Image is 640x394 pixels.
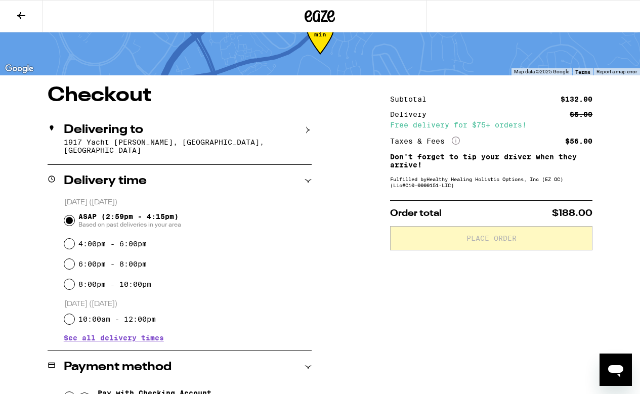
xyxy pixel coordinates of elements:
[390,111,434,118] div: Delivery
[64,138,312,154] p: 1917 Yacht [PERSON_NAME], [GEOGRAPHIC_DATA], [GEOGRAPHIC_DATA]
[78,240,147,248] label: 4:00pm - 6:00pm
[78,280,151,288] label: 8:00pm - 10:00pm
[570,111,592,118] div: $5.00
[78,260,147,268] label: 6:00pm - 8:00pm
[3,62,36,75] a: Open this area in Google Maps (opens a new window)
[514,69,569,74] span: Map data ©2025 Google
[390,96,434,103] div: Subtotal
[390,176,592,188] div: Fulfilled by Healthy Healing Holistic Options, Inc (EZ OC) (Lic# C10-0000151-LIC )
[390,153,592,169] p: Don't forget to tip your driver when they arrive!
[48,85,312,106] h1: Checkout
[575,69,590,75] a: Terms
[552,209,592,218] span: $188.00
[466,235,517,242] span: Place Order
[64,198,312,207] p: [DATE] ([DATE])
[64,334,164,341] button: See all delivery times
[390,121,592,128] div: Free delivery for $75+ orders!
[64,299,312,309] p: [DATE] ([DATE])
[596,69,637,74] a: Report a map error
[307,24,334,62] div: 68-144 min
[3,62,36,75] img: Google
[78,221,181,229] span: Based on past deliveries in your area
[390,226,592,250] button: Place Order
[78,212,181,229] span: ASAP (2:59pm - 4:15pm)
[600,354,632,386] iframe: Button to launch messaging window, conversation in progress
[390,137,460,146] div: Taxes & Fees
[561,96,592,103] div: $132.00
[78,315,156,323] label: 10:00am - 12:00pm
[64,124,143,136] h2: Delivering to
[390,209,442,218] span: Order total
[64,175,147,187] h2: Delivery time
[565,138,592,145] div: $56.00
[64,361,172,373] h2: Payment method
